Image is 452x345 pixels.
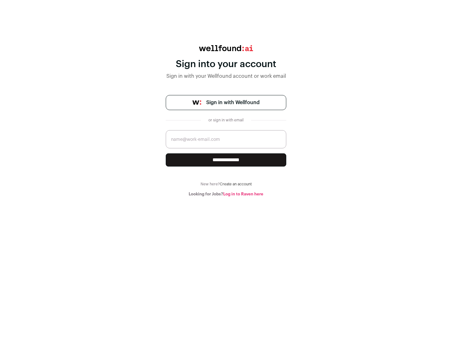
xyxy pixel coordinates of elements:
[220,182,252,186] a: Create an account
[166,192,286,197] div: Looking for Jobs?
[166,182,286,187] div: New here?
[166,130,286,148] input: name@work-email.com
[166,59,286,70] div: Sign into your account
[192,100,201,105] img: wellfound-symbol-flush-black-fb3c872781a75f747ccb3a119075da62bfe97bd399995f84a933054e44a575c4.png
[206,99,260,106] span: Sign in with Wellfound
[206,118,246,123] div: or sign in with email
[199,45,253,51] img: wellfound:ai
[166,72,286,80] div: Sign in with your Wellfound account or work email
[166,95,286,110] a: Sign in with Wellfound
[223,192,263,196] a: Log in to Raven here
